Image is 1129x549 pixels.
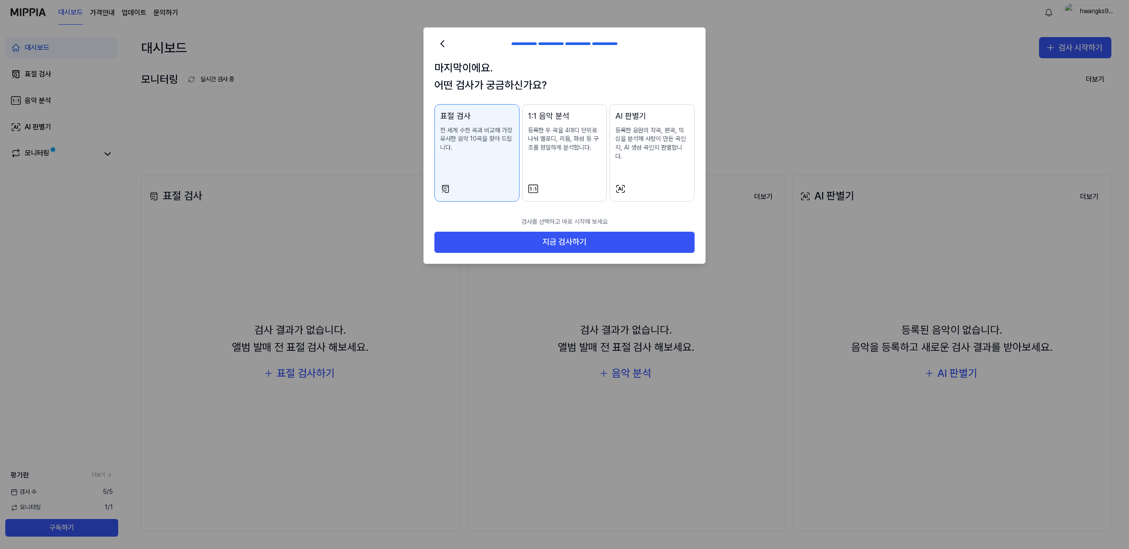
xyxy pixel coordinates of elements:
div: AI 판별기 [615,110,689,123]
div: 표절 검사 [440,110,514,123]
p: 등록한 두 곡을 4마디 단위로 나눠 멜로디, 리듬, 화성 등 구조를 정밀하게 분석합니다. [528,126,602,152]
button: 지금 검사하기 [434,232,695,253]
p: 검사를 선택하고 바로 시작해 보세요 [434,212,695,232]
button: AI 판별기등록한 음원의 작곡, 편곡, 믹싱을 분석해 사람이 만든 곡인지, AI 생성 곡인지 판별합니다. [609,104,695,202]
p: 등록한 음원의 작곡, 편곡, 믹싱을 분석해 사람이 만든 곡인지, AI 생성 곡인지 판별합니다. [615,126,689,161]
h1: 마지막이에요. 어떤 검사가 궁금하신가요? [434,60,695,94]
button: 표절 검사전 세계 수천 곡과 비교해 가장 유사한 음악 10곡을 찾아 드립니다. [434,104,520,202]
p: 전 세계 수천 곡과 비교해 가장 유사한 음악 10곡을 찾아 드립니다. [440,126,514,152]
button: 1:1 음악 분석등록한 두 곡을 4마디 단위로 나눠 멜로디, 리듬, 화성 등 구조를 정밀하게 분석합니다. [522,104,607,202]
div: 1:1 음악 분석 [528,110,602,123]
